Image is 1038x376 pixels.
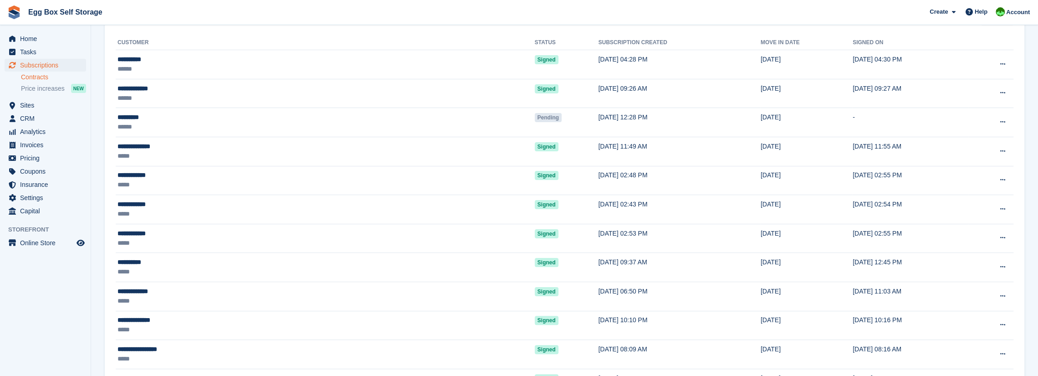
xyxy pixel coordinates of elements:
[535,345,558,354] span: Signed
[21,73,86,82] a: Contracts
[535,316,558,325] span: Signed
[20,99,75,112] span: Sites
[761,195,853,224] td: [DATE]
[598,340,761,369] td: [DATE] 08:09 AM
[5,46,86,58] a: menu
[5,125,86,138] a: menu
[535,200,558,209] span: Signed
[598,79,761,108] td: [DATE] 09:26 AM
[20,46,75,58] span: Tasks
[761,166,853,195] td: [DATE]
[5,32,86,45] a: menu
[20,59,75,72] span: Subscriptions
[761,224,853,253] td: [DATE]
[21,84,65,93] span: Price increases
[598,195,761,224] td: [DATE] 02:43 PM
[761,50,853,79] td: [DATE]
[598,282,761,311] td: [DATE] 06:50 PM
[598,253,761,282] td: [DATE] 09:37 AM
[7,5,21,19] img: stora-icon-8386f47178a22dfd0bd8f6a31ec36ba5ce8667c1dd55bd0f319d3a0aa187defe.svg
[20,152,75,165] span: Pricing
[5,59,86,72] a: menu
[75,237,86,248] a: Preview store
[20,125,75,138] span: Analytics
[8,225,91,234] span: Storefront
[975,7,987,16] span: Help
[853,50,968,79] td: [DATE] 04:30 PM
[5,178,86,191] a: menu
[598,50,761,79] td: [DATE] 04:28 PM
[598,166,761,195] td: [DATE] 02:48 PM
[535,287,558,296] span: Signed
[5,139,86,151] a: menu
[853,36,968,50] th: Signed on
[535,84,558,93] span: Signed
[598,108,761,137] td: [DATE] 12:28 PM
[853,224,968,253] td: [DATE] 02:55 PM
[535,55,558,64] span: Signed
[5,165,86,178] a: menu
[20,191,75,204] span: Settings
[5,237,86,249] a: menu
[20,165,75,178] span: Coupons
[535,36,598,50] th: Status
[598,311,761,340] td: [DATE] 10:10 PM
[116,36,535,50] th: Customer
[853,253,968,282] td: [DATE] 12:45 PM
[71,84,86,93] div: NEW
[761,137,853,166] td: [DATE]
[853,282,968,311] td: [DATE] 11:03 AM
[20,32,75,45] span: Home
[761,253,853,282] td: [DATE]
[20,178,75,191] span: Insurance
[535,258,558,267] span: Signed
[761,108,853,137] td: [DATE]
[20,205,75,217] span: Capital
[853,311,968,340] td: [DATE] 10:16 PM
[761,340,853,369] td: [DATE]
[853,108,968,137] td: -
[25,5,106,20] a: Egg Box Self Storage
[5,112,86,125] a: menu
[853,137,968,166] td: [DATE] 11:55 AM
[598,224,761,253] td: [DATE] 02:53 PM
[1006,8,1030,17] span: Account
[535,113,562,122] span: Pending
[853,340,968,369] td: [DATE] 08:16 AM
[930,7,948,16] span: Create
[996,7,1005,16] img: Charles Sandy
[20,112,75,125] span: CRM
[761,36,853,50] th: Move in date
[20,139,75,151] span: Invoices
[598,137,761,166] td: [DATE] 11:49 AM
[5,99,86,112] a: menu
[535,142,558,151] span: Signed
[598,36,761,50] th: Subscription created
[853,195,968,224] td: [DATE] 02:54 PM
[761,79,853,108] td: [DATE]
[5,152,86,165] a: menu
[535,171,558,180] span: Signed
[761,311,853,340] td: [DATE]
[853,79,968,108] td: [DATE] 09:27 AM
[5,205,86,217] a: menu
[853,166,968,195] td: [DATE] 02:55 PM
[5,191,86,204] a: menu
[20,237,75,249] span: Online Store
[21,83,86,93] a: Price increases NEW
[761,282,853,311] td: [DATE]
[535,229,558,238] span: Signed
